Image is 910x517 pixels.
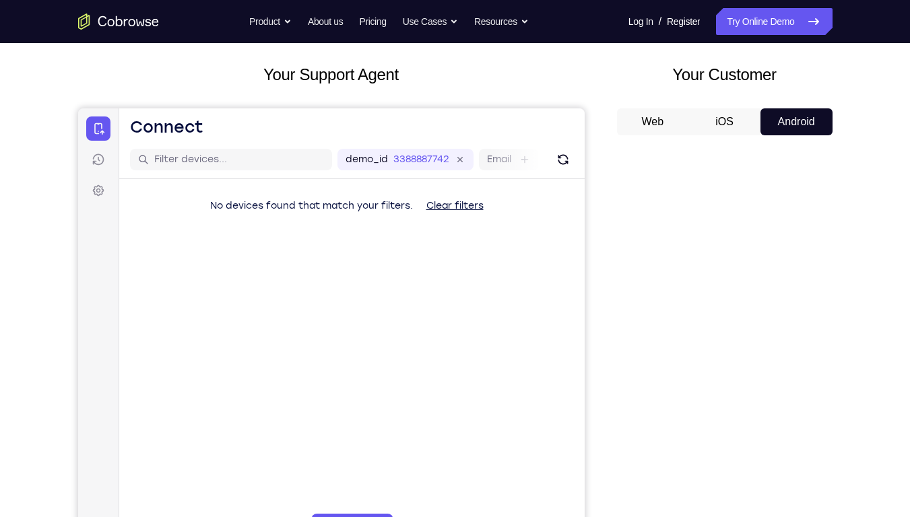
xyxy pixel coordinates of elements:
button: Product [249,8,292,35]
h2: Your Support Agent [78,63,585,87]
h2: Your Customer [617,63,833,87]
span: No devices found that match your filters. [132,92,335,103]
span: / [659,13,661,30]
button: Use Cases [403,8,458,35]
button: iOS [688,108,760,135]
button: Clear filters [337,84,416,111]
a: Pricing [359,8,386,35]
button: Web [617,108,689,135]
button: Resources [474,8,529,35]
button: 6-digit code [233,405,315,432]
a: Log In [628,8,653,35]
button: Android [760,108,833,135]
a: Go to the home page [78,13,159,30]
a: Register [667,8,700,35]
a: Try Online Demo [716,8,832,35]
a: About us [308,8,343,35]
